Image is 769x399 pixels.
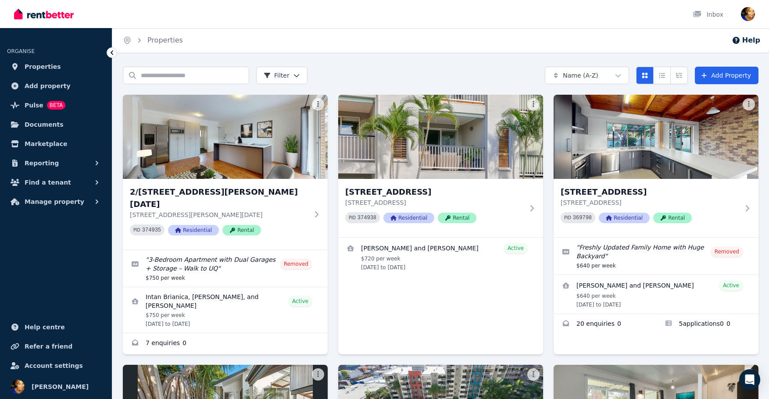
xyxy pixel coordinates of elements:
small: PID [349,215,356,220]
span: Rental [438,213,476,223]
a: 31 Sirus St, Eagleby[STREET_ADDRESS][STREET_ADDRESS]PID 369798ResidentialRental [554,95,758,237]
a: View details for Jack Lewis and Emily Andrews [554,275,758,313]
button: Help [732,35,760,46]
span: Add property [25,81,71,91]
div: View options [636,67,688,84]
a: Documents [7,116,105,133]
span: Find a tenant [25,177,71,188]
a: Refer a friend [7,338,105,355]
a: 5/38 Collingwood St, Paddington[STREET_ADDRESS][STREET_ADDRESS]PID 374938ResidentialRental [338,95,543,237]
span: Marketplace [25,139,67,149]
a: Account settings [7,357,105,374]
a: 2/179 Sir Fred Schonell Dr, St Lucia2/[STREET_ADDRESS][PERSON_NAME] [DATE][STREET_ADDRESS][PERSON... [123,95,328,249]
button: Filter [256,67,308,84]
a: Help centre [7,318,105,336]
nav: Breadcrumb [112,28,193,53]
small: PID [564,215,571,220]
span: Pulse [25,100,43,110]
span: Name (A-Z) [563,71,598,80]
button: Card view [636,67,654,84]
a: Add Property [695,67,758,84]
button: Name (A-Z) [545,67,629,84]
span: Reporting [25,158,59,168]
small: PID [133,228,140,232]
a: Applications for 31 Sirus St, Eagleby [656,314,759,335]
img: 5/38 Collingwood St, Paddington [338,95,543,179]
a: Enquiries for 31 Sirus St, Eagleby [554,314,656,335]
span: ORGANISE [7,48,35,54]
img: 2/179 Sir Fred Schonell Dr, St Lucia [123,95,328,179]
h3: [STREET_ADDRESS] [345,186,524,198]
span: Residential [383,213,434,223]
img: Lauren Epps [11,380,25,394]
a: View details for Intan Brianica, Silu Di, and Mazaya Azelia [123,287,328,333]
img: RentBetter [14,7,74,21]
span: Properties [25,61,61,72]
button: Reporting [7,154,105,172]
button: More options [743,368,755,381]
code: 374935 [142,227,161,233]
button: More options [743,98,755,110]
span: [PERSON_NAME] [32,381,89,392]
p: [STREET_ADDRESS] [345,198,524,207]
span: Refer a friend [25,341,72,352]
button: Expanded list view [670,67,688,84]
img: 31 Sirus St, Eagleby [554,95,758,179]
a: Enquiries for 2/179 Sir Fred Schonell Dr, St Lucia [123,333,328,354]
a: Properties [147,36,183,44]
span: Help centre [25,322,65,332]
code: 369798 [573,215,592,221]
a: Properties [7,58,105,75]
h3: 2/[STREET_ADDRESS][PERSON_NAME] [DATE] [130,186,308,210]
p: [STREET_ADDRESS][PERSON_NAME][DATE] [130,210,308,219]
button: More options [312,368,324,381]
span: Rental [653,213,692,223]
a: PulseBETA [7,96,105,114]
span: Residential [168,225,219,235]
button: Compact list view [653,67,671,84]
button: Find a tenant [7,174,105,191]
button: Manage property [7,193,105,210]
div: Inbox [693,10,723,19]
span: Account settings [25,360,83,371]
button: More options [527,368,540,381]
h3: [STREET_ADDRESS] [561,186,739,198]
button: More options [527,98,540,110]
img: Lauren Epps [741,7,755,21]
a: View details for Anthony Kleidon and Scott Robson [338,238,543,276]
a: Marketplace [7,135,105,153]
span: Manage property [25,196,84,207]
span: Rental [222,225,261,235]
span: Filter [264,71,290,80]
code: 374938 [358,215,376,221]
a: Edit listing: Freshly Updated Family Home with Huge Backyard [554,238,758,274]
div: Open Intercom Messenger [739,369,760,390]
span: Residential [599,213,650,223]
a: Add property [7,77,105,95]
a: Edit listing: 3-Bedroom Apartment with Dual Garages + Storage – Walk to UQ [123,250,328,287]
span: BETA [47,101,65,110]
p: [STREET_ADDRESS] [561,198,739,207]
button: More options [312,98,324,110]
span: Documents [25,119,64,130]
